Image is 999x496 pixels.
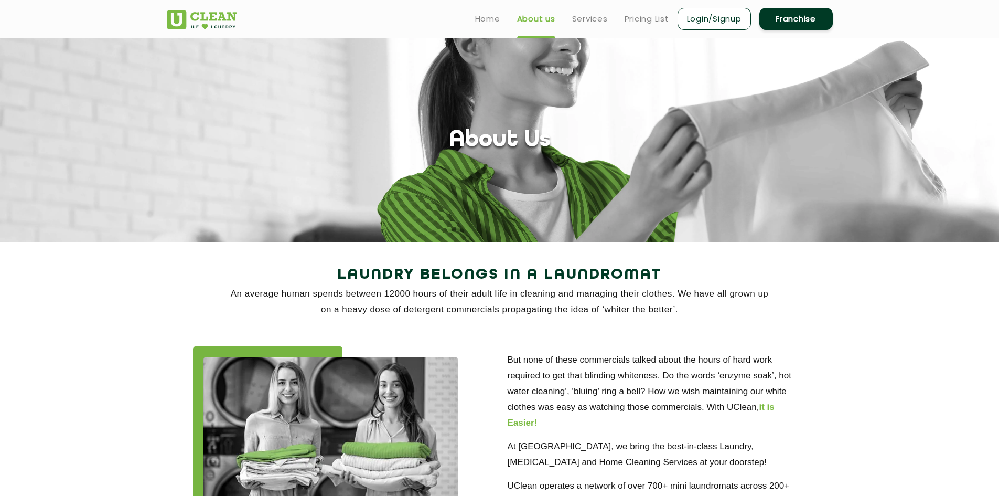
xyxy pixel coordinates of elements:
[678,8,751,30] a: Login/Signup
[508,352,807,431] p: But none of these commercials talked about the hours of hard work required to get that blinding w...
[508,439,807,470] p: At [GEOGRAPHIC_DATA], we bring the best-in-class Laundry, [MEDICAL_DATA] and Home Cleaning Servic...
[167,10,237,29] img: UClean Laundry and Dry Cleaning
[475,13,500,25] a: Home
[167,262,833,288] h2: Laundry Belongs in a Laundromat
[625,13,669,25] a: Pricing List
[572,13,608,25] a: Services
[517,13,555,25] a: About us
[167,286,833,318] p: An average human spends between 12000 hours of their adult life in cleaning and managing their cl...
[759,8,833,30] a: Franchise
[449,127,551,154] h1: About Us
